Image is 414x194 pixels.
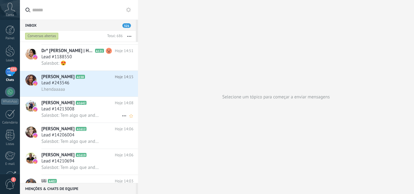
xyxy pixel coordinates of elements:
[41,100,75,106] span: [PERSON_NAME]
[41,106,75,112] span: Lead #14213008
[20,123,138,149] a: avataricon[PERSON_NAME]A1612Hoje 14:06Lead #14206004Salesbot: Tem algo que anda te incomodando? A...
[41,48,94,54] span: Drª [PERSON_NAME] | Harmonização Facial • Cuiabá - MT
[20,71,138,97] a: avataricon[PERSON_NAME]A158Hoje 14:15Lead #243546Lhendaaaaa
[20,149,138,175] a: avataricon[PERSON_NAME]A1619Hoje 14:06Lead #14210694Salesbot: Tem algo que anda te incomodando? A...
[76,101,86,105] span: A1642
[20,20,136,31] div: Inbox
[1,162,19,166] div: E-mail
[41,86,65,92] span: Lhendaaaaa
[41,139,100,144] span: Salesbot: Tem algo que anda te incomodando? Algo no rosto,papada, contorno, bigode chinês, lábios...
[76,75,85,79] span: A158
[122,23,131,28] span: 321
[115,100,133,106] span: Hoje 14:08
[11,177,16,182] span: 2
[115,152,133,158] span: Hoje 14:06
[33,107,37,112] img: icon
[41,165,100,170] span: Salesbot: Tem algo que anda te incomodando? Algo no rosto,papada, contorno, bigode chinês, lábios...
[6,13,14,17] span: Conta
[41,54,72,60] span: Lead #1188550
[41,74,75,80] span: [PERSON_NAME]
[41,178,47,184] span: lili
[41,80,69,86] span: Lead #243546
[115,178,133,184] span: Hoje 14:03
[48,179,57,183] span: A402
[115,74,133,80] span: Hoje 14:15
[1,59,19,63] div: Leads
[41,152,75,158] span: [PERSON_NAME]
[20,183,136,194] div: Menções & Chats de equipe
[1,142,19,146] div: Listas
[41,132,75,138] span: Lead #14206004
[33,55,37,59] img: icon
[33,81,37,86] img: icon
[10,67,17,72] span: 321
[41,60,66,66] span: Salesbot: 😍
[1,78,19,82] div: Chats
[25,32,59,40] div: Conversas abertas
[41,158,75,164] span: Lead #14210694
[33,159,37,164] img: icon
[115,126,133,132] span: Hoje 14:06
[1,99,19,105] div: WhatsApp
[41,126,75,132] span: [PERSON_NAME]
[20,97,138,123] a: avataricon[PERSON_NAME]A1642Hoje 14:08Lead #14213008Salesbot: Tem algo que anda te incomodando? A...
[33,133,37,138] img: icon
[20,45,138,70] a: avatariconDrª [PERSON_NAME] | Harmonização Facial • Cuiabá - MTA121Hoje 14:51Lead #1188550Salesbo...
[76,127,86,131] span: A1612
[1,36,19,40] div: Painel
[95,49,104,53] span: A121
[76,153,86,157] span: A1619
[1,121,19,125] div: Calendário
[41,112,100,118] span: Salesbot: Tem algo que anda te incomodando? Algo no rosto,papada, contorno, bigode chinês, lábios...
[105,33,123,39] div: Total: 686
[115,48,133,54] span: Hoje 14:51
